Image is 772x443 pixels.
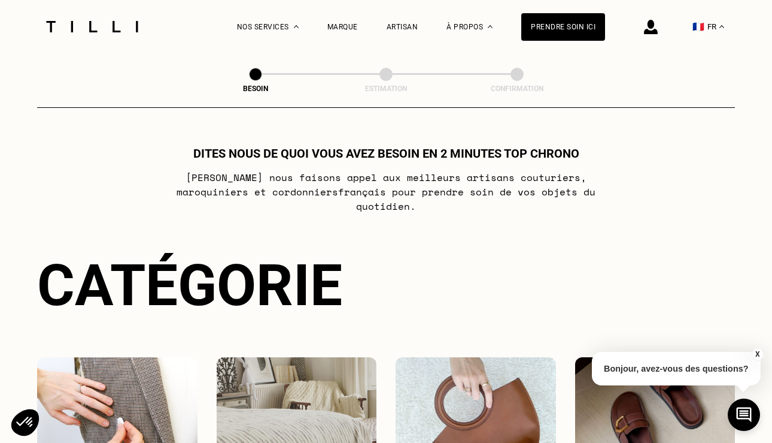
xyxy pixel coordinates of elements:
[37,252,735,319] div: Catégorie
[644,20,658,34] img: icône connexion
[193,146,579,161] h1: Dites nous de quoi vous avez besoin en 2 minutes top chrono
[327,23,358,31] a: Marque
[521,13,605,41] a: Prendre soin ici
[294,25,299,28] img: Menu déroulant
[196,85,315,93] div: Besoin
[42,21,142,32] img: Logo du service de couturière Tilli
[719,25,724,28] img: menu déroulant
[592,352,761,385] p: Bonjour, avez-vous des questions?
[149,170,624,213] p: [PERSON_NAME] nous faisons appel aux meilleurs artisans couturiers , maroquiniers et cordonniers ...
[488,25,493,28] img: Menu déroulant à propos
[326,85,446,93] div: Estimation
[692,21,704,32] span: 🇫🇷
[387,23,418,31] a: Artisan
[751,348,763,361] button: X
[457,85,577,93] div: Confirmation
